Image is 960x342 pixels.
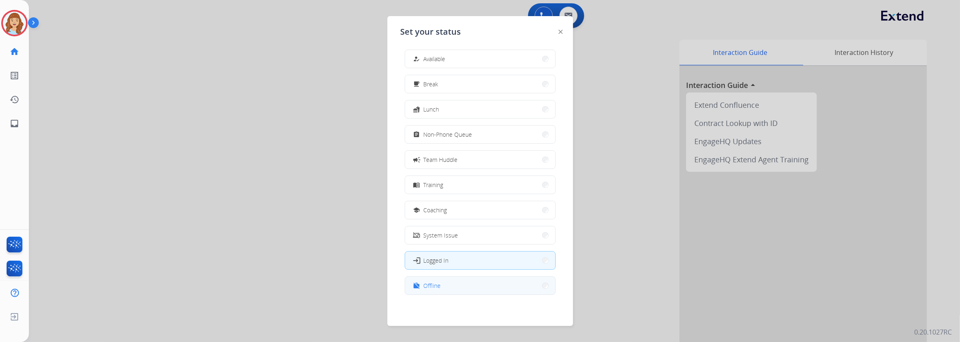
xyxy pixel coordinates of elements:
[405,50,555,68] button: Available
[401,26,461,38] span: Set your status
[405,201,555,219] button: Coaching
[405,226,555,244] button: System Issue
[413,232,420,239] mat-icon: phonelink_off
[9,119,19,128] mat-icon: inbox
[405,126,555,143] button: Non-Phone Queue
[405,252,555,269] button: Logged In
[405,277,555,294] button: Offline
[9,95,19,104] mat-icon: history
[424,155,458,164] span: Team Huddle
[405,151,555,169] button: Team Huddle
[412,155,420,164] mat-icon: campaign
[413,181,420,188] mat-icon: menu_book
[424,281,441,290] span: Offline
[413,55,420,62] mat-icon: how_to_reg
[413,131,420,138] mat-icon: assignment
[413,207,420,214] mat-icon: school
[413,282,420,289] mat-icon: work_off
[413,106,420,113] mat-icon: fastfood
[424,130,472,139] span: Non-Phone Queue
[424,105,439,114] span: Lunch
[9,47,19,57] mat-icon: home
[424,55,446,63] span: Available
[412,256,420,264] mat-icon: login
[405,100,555,118] button: Lunch
[424,231,458,240] span: System Issue
[424,80,439,88] span: Break
[3,12,26,35] img: avatar
[405,75,555,93] button: Break
[413,81,420,88] mat-icon: free_breakfast
[559,30,563,34] img: close-button
[424,256,449,265] span: Logged In
[405,176,555,194] button: Training
[424,180,443,189] span: Training
[424,206,447,214] span: Coaching
[9,71,19,81] mat-icon: list_alt
[914,327,952,337] p: 0.20.1027RC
